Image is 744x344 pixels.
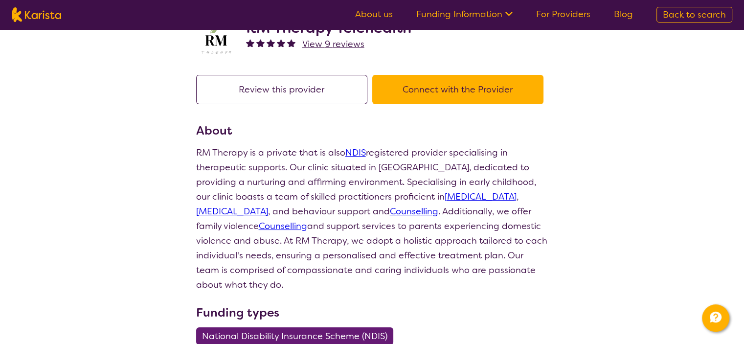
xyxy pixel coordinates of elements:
img: fullstar [267,39,275,47]
h3: About [196,122,548,139]
img: fullstar [256,39,265,47]
button: Connect with the Provider [372,75,543,104]
a: Back to search [656,7,732,23]
a: NDIS [345,147,366,159]
a: About us [355,8,393,20]
a: National Disability Insurance Scheme (NDIS) [196,330,399,342]
button: Channel Menu [702,304,729,332]
img: fullstar [287,39,295,47]
span: View 9 reviews [302,38,364,50]
a: For Providers [536,8,590,20]
img: fullstar [277,39,285,47]
h3: Funding types [196,304,548,321]
a: Counselling [390,206,438,217]
a: Counselling [259,220,307,232]
img: b3hjthhf71fnbidirs13.png [196,23,235,59]
a: Blog [614,8,633,20]
a: View 9 reviews [302,37,364,51]
img: Karista logo [12,7,61,22]
a: Connect with the Provider [372,84,548,95]
span: Back to search [663,9,726,21]
a: [MEDICAL_DATA] [196,206,268,217]
a: [MEDICAL_DATA] [445,191,517,203]
p: RM Therapy is a private that is also registered provider specialising in therapeutic supports. Ou... [196,145,548,292]
a: Funding Information [416,8,513,20]
button: Review this provider [196,75,367,104]
a: Review this provider [196,84,372,95]
img: fullstar [246,39,254,47]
